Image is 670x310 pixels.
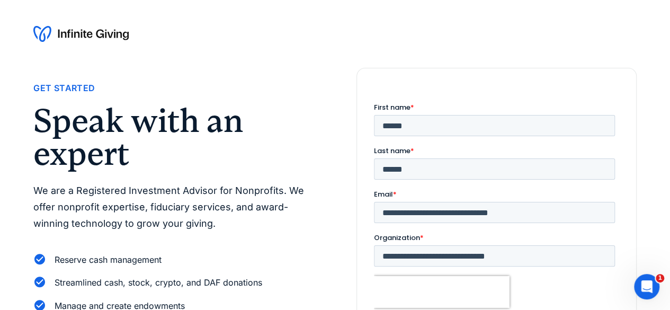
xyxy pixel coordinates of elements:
[33,183,314,232] p: We are a Registered Investment Advisor for Nonprofits. We offer nonprofit expertise, fiduciary se...
[33,81,95,95] div: Get Started
[634,274,659,299] iframe: Intercom live chat
[656,274,664,282] span: 1
[55,253,162,267] div: Reserve cash management
[55,276,262,290] div: Streamlined cash, stock, crypto, and DAF donations
[33,104,314,171] h2: Speak with an expert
